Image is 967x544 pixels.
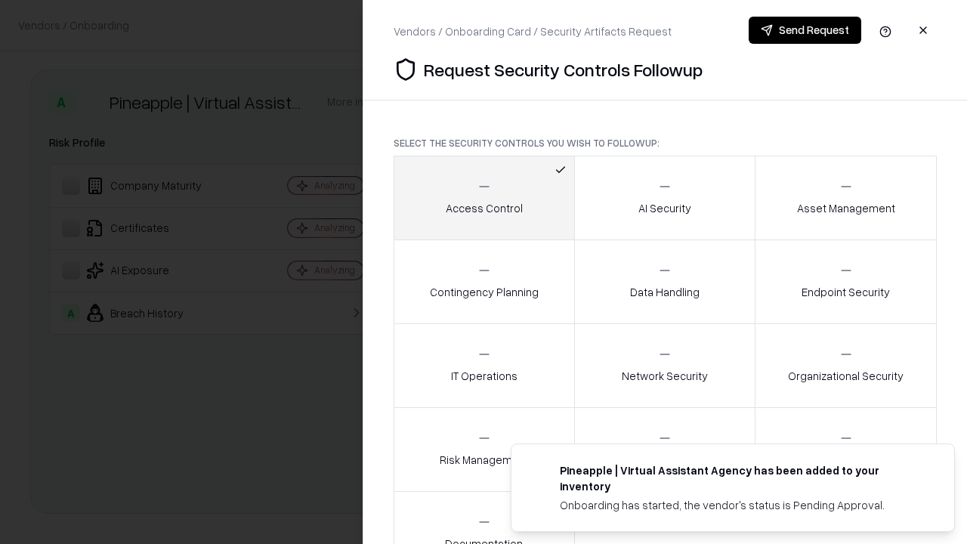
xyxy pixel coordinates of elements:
[574,156,756,240] button: AI Security
[622,368,708,384] p: Network Security
[755,156,937,240] button: Asset Management
[755,407,937,492] button: Threat Management
[788,368,904,384] p: Organizational Security
[638,200,691,216] p: AI Security
[394,323,575,408] button: IT Operations
[574,407,756,492] button: Security Incidents
[755,323,937,408] button: Organizational Security
[440,452,529,468] p: Risk Management
[394,240,575,324] button: Contingency Planning
[755,240,937,324] button: Endpoint Security
[802,284,890,300] p: Endpoint Security
[394,407,575,492] button: Risk Management
[430,284,539,300] p: Contingency Planning
[394,156,575,240] button: Access Control
[394,23,672,39] div: Vendors / Onboarding Card / Security Artifacts Request
[560,462,918,494] div: Pineapple | Virtual Assistant Agency has been added to your inventory
[560,497,918,513] div: Onboarding has started, the vendor's status is Pending Approval.
[451,368,517,384] p: IT Operations
[574,240,756,324] button: Data Handling
[574,323,756,408] button: Network Security
[530,462,548,481] img: trypineapple.com
[630,284,700,300] p: Data Handling
[749,17,861,44] button: Send Request
[446,200,523,216] p: Access Control
[424,57,703,82] p: Request Security Controls Followup
[797,200,895,216] p: Asset Management
[394,137,937,150] p: Select the security controls you wish to followup:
